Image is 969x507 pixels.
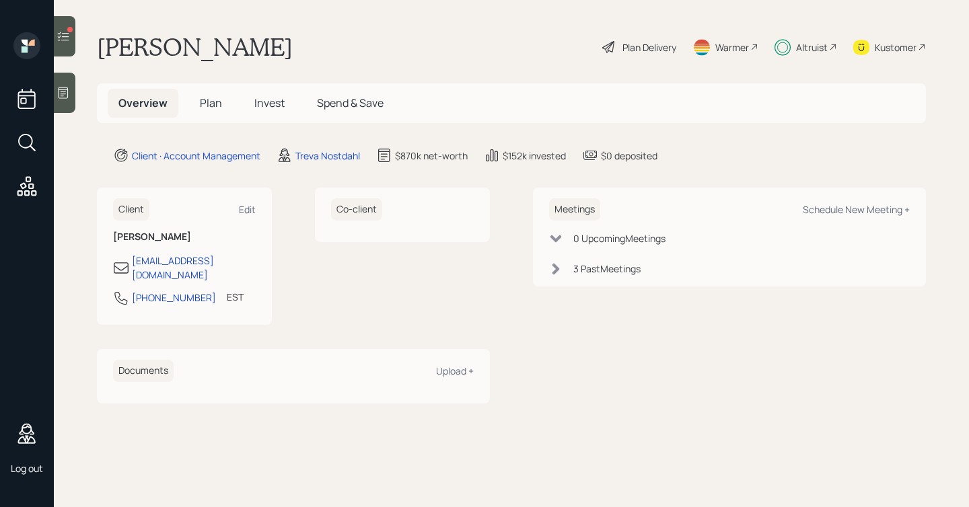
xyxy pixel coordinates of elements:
[601,149,657,163] div: $0 deposited
[573,231,666,245] div: 0 Upcoming Meeting s
[11,462,43,475] div: Log out
[622,40,676,54] div: Plan Delivery
[113,198,149,221] h6: Client
[118,95,168,110] span: Overview
[295,149,360,163] div: Treva Nostdahl
[239,203,256,216] div: Edit
[875,40,917,54] div: Kustomer
[227,290,244,304] div: EST
[97,32,293,62] h1: [PERSON_NAME]
[803,203,910,216] div: Schedule New Meeting +
[331,198,382,221] h6: Co-client
[317,95,384,110] span: Spend & Save
[573,262,641,276] div: 3 Past Meeting s
[715,40,749,54] div: Warmer
[549,198,600,221] h6: Meetings
[113,231,256,243] h6: [PERSON_NAME]
[254,95,285,110] span: Invest
[796,40,828,54] div: Altruist
[132,149,260,163] div: Client · Account Management
[200,95,222,110] span: Plan
[395,149,468,163] div: $870k net-worth
[132,290,216,305] div: [PHONE_NUMBER]
[436,364,474,377] div: Upload +
[113,360,174,382] h6: Documents
[132,253,256,282] div: [EMAIL_ADDRESS][DOMAIN_NAME]
[503,149,566,163] div: $152k invested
